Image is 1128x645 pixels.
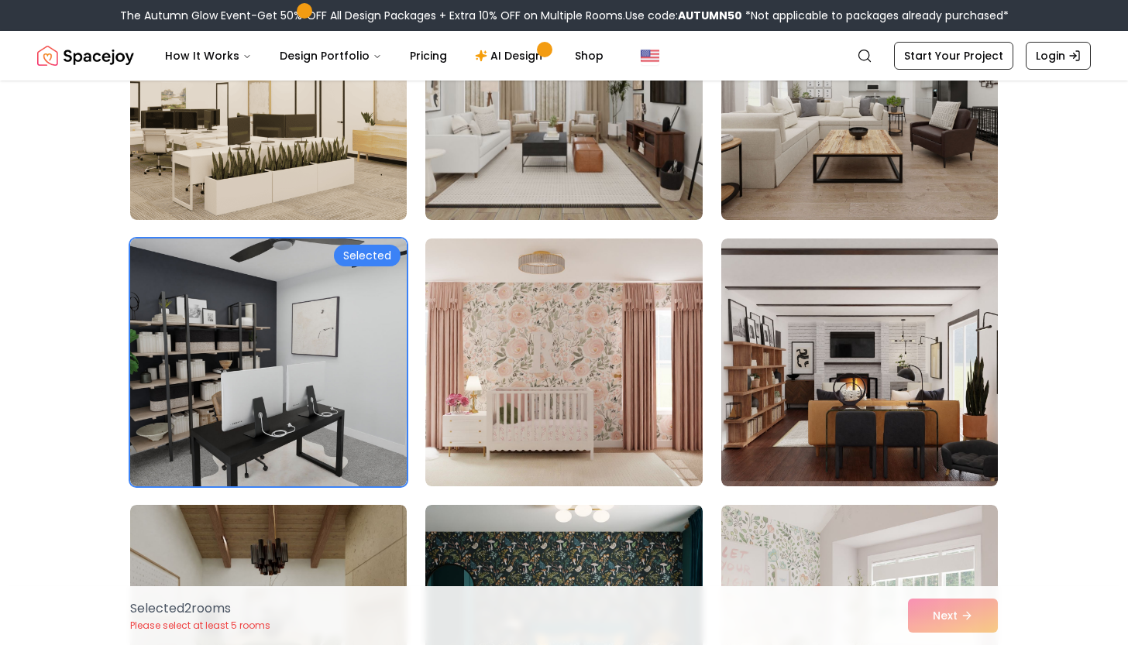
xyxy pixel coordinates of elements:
p: Selected 2 room s [130,599,270,618]
a: Shop [562,40,616,71]
button: Design Portfolio [267,40,394,71]
nav: Main [153,40,616,71]
div: Selected [334,245,401,266]
b: AUTUMN50 [678,8,742,23]
img: Room room-35 [425,238,702,486]
a: Start Your Project [894,42,1013,70]
img: Spacejoy Logo [37,40,134,71]
button: How It Works [153,40,264,71]
img: United States [641,46,659,65]
a: Spacejoy [37,40,134,71]
span: *Not applicable to packages already purchased* [742,8,1009,23]
img: Room room-36 [721,238,998,486]
div: The Autumn Glow Event-Get 50% OFF All Design Packages + Extra 10% OFF on Multiple Rooms. [120,8,1009,23]
span: Use code: [625,8,742,23]
a: Login [1026,42,1091,70]
nav: Global [37,31,1091,81]
img: Room room-34 [130,238,407,486]
p: Please select at least 5 rooms [130,619,270,632]
a: AI Design [463,40,559,71]
a: Pricing [397,40,459,71]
